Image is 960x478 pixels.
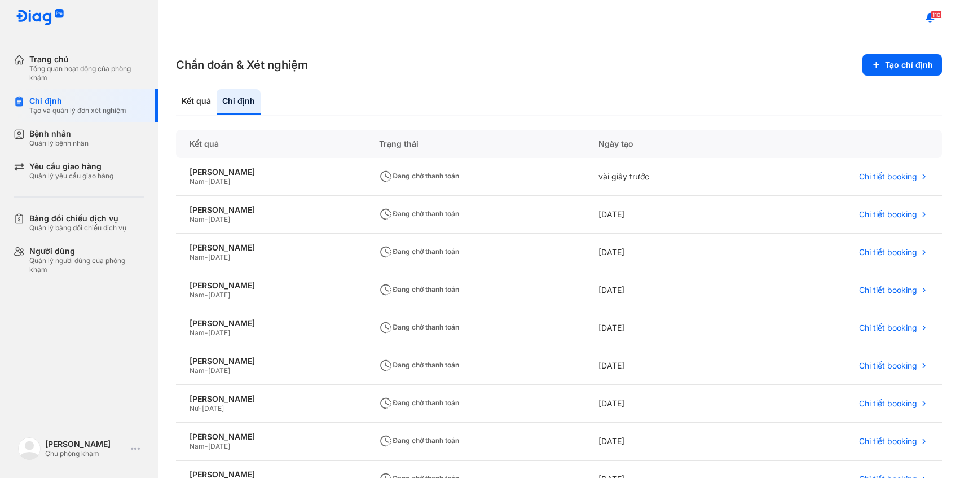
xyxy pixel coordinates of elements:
span: [DATE] [208,442,230,450]
span: [DATE] [208,291,230,299]
span: Đang chờ thanh toán [379,361,459,369]
span: Nam [190,215,205,223]
button: Tạo chỉ định [862,54,942,76]
h3: Chẩn đoán & Xét nghiệm [176,57,308,73]
span: Chi tiết booking [859,247,917,257]
div: Kết quả [176,89,217,115]
span: - [205,215,208,223]
div: Chủ phòng khám [45,449,126,458]
span: Đang chờ thanh toán [379,436,459,445]
div: [PERSON_NAME] [45,439,126,449]
span: Nam [190,177,205,186]
span: Chi tiết booking [859,323,917,333]
div: [DATE] [585,385,745,423]
span: [DATE] [208,253,230,261]
div: [DATE] [585,234,745,271]
span: [DATE] [208,328,230,337]
span: [DATE] [202,404,224,413]
div: [PERSON_NAME] [190,167,352,177]
span: - [205,291,208,299]
span: Chi tiết booking [859,172,917,182]
div: Chỉ định [217,89,261,115]
div: [PERSON_NAME] [190,432,352,442]
div: Ngày tạo [585,130,745,158]
span: Chi tiết booking [859,361,917,371]
div: [PERSON_NAME] [190,318,352,328]
span: - [205,328,208,337]
div: Kết quả [176,130,365,158]
span: Nam [190,328,205,337]
div: Trang chủ [29,54,144,64]
span: Nữ [190,404,199,413]
span: Nam [190,291,205,299]
div: [PERSON_NAME] [190,280,352,291]
div: [DATE] [585,196,745,234]
span: Chi tiết booking [859,285,917,295]
span: Đang chờ thanh toán [379,398,459,407]
div: Quản lý bảng đối chiếu dịch vụ [29,223,126,233]
div: [PERSON_NAME] [190,394,352,404]
span: Đang chờ thanh toán [379,247,459,256]
div: [PERSON_NAME] [190,356,352,366]
span: [DATE] [208,177,230,186]
div: [DATE] [585,423,745,461]
img: logo [18,437,41,460]
div: Bệnh nhân [29,129,89,139]
span: - [205,366,208,375]
div: [PERSON_NAME] [190,205,352,215]
div: Quản lý người dùng của phòng khám [29,256,144,274]
div: [DATE] [585,347,745,385]
span: Đang chờ thanh toán [379,323,459,331]
span: [DATE] [208,366,230,375]
span: Nam [190,366,205,375]
span: - [205,253,208,261]
img: logo [16,9,64,27]
span: Chi tiết booking [859,209,917,220]
span: Đang chờ thanh toán [379,172,459,180]
div: [DATE] [585,271,745,309]
div: Bảng đối chiếu dịch vụ [29,213,126,223]
div: [PERSON_NAME] [190,243,352,253]
span: Đang chờ thanh toán [379,285,459,293]
span: Nam [190,253,205,261]
div: Tổng quan hoạt động của phòng khám [29,64,144,82]
span: - [205,177,208,186]
div: [DATE] [585,309,745,347]
span: - [199,404,202,413]
span: Chi tiết booking [859,398,917,409]
span: Đang chờ thanh toán [379,209,459,218]
span: 110 [931,11,942,19]
div: Tạo và quản lý đơn xét nghiệm [29,106,126,115]
span: Chi tiết booking [859,436,917,446]
div: Người dùng [29,246,144,256]
div: Yêu cầu giao hàng [29,161,113,172]
div: Trạng thái [365,130,585,158]
span: - [205,442,208,450]
div: vài giây trước [585,158,745,196]
div: Chỉ định [29,96,126,106]
span: [DATE] [208,215,230,223]
div: Quản lý yêu cầu giao hàng [29,172,113,181]
span: Nam [190,442,205,450]
div: Quản lý bệnh nhân [29,139,89,148]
